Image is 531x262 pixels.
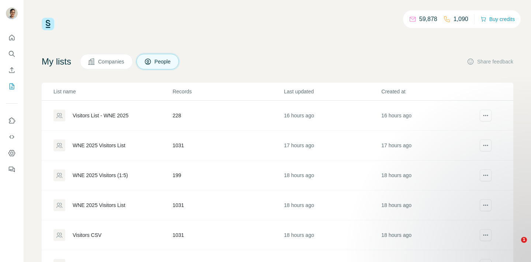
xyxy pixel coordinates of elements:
p: Last updated [284,88,381,95]
iframe: Intercom live chat [506,237,524,255]
td: 18 hours ago [381,190,478,220]
span: 1 [521,237,527,243]
p: 1,090 [454,15,468,24]
td: 199 [172,161,284,190]
span: People [155,58,171,65]
div: WNE 2025 Visitors List [73,142,125,149]
h4: My lists [42,56,71,68]
div: WNE 2025 Visitors List [73,201,125,209]
img: Surfe Logo [42,18,54,30]
button: Buy credits [480,14,515,24]
td: 1031 [172,220,284,250]
p: 59,878 [419,15,437,24]
button: actions [480,139,492,151]
button: Feedback [6,163,18,176]
div: WNE 2025 Visitors (1:5) [73,172,128,179]
td: 18 hours ago [284,190,381,220]
button: Enrich CSV [6,63,18,77]
button: Use Surfe on LinkedIn [6,114,18,127]
td: 18 hours ago [381,161,478,190]
td: 17 hours ago [284,131,381,161]
button: Use Surfe API [6,130,18,144]
td: 16 hours ago [284,101,381,131]
td: 18 hours ago [284,220,381,250]
div: Visitors List - WNE 2025 [73,112,128,119]
td: 18 hours ago [284,161,381,190]
button: actions [480,169,492,181]
td: 1031 [172,131,284,161]
button: Quick start [6,31,18,44]
button: My lists [6,80,18,93]
p: List name [53,88,172,95]
td: 16 hours ago [381,101,478,131]
img: Avatar [6,7,18,19]
td: 17 hours ago [381,131,478,161]
button: actions [480,110,492,121]
div: Visitors CSV [73,231,101,239]
button: Share feedback [467,58,513,65]
button: Dashboard [6,146,18,160]
p: Created at [381,88,478,95]
p: Records [173,88,283,95]
td: 228 [172,101,284,131]
td: 1031 [172,190,284,220]
button: Search [6,47,18,61]
td: 18 hours ago [381,220,478,250]
span: Companies [98,58,125,65]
